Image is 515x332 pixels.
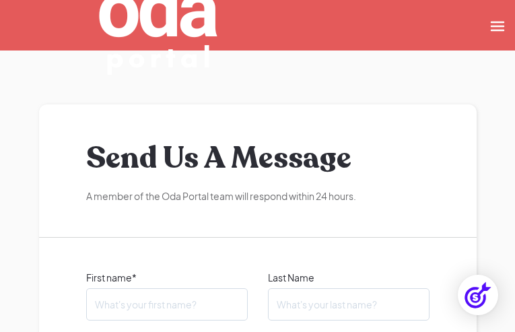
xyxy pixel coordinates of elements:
[268,288,430,321] input: What's your last name?
[477,7,515,44] div: menu
[86,288,248,321] input: What's your first name?
[268,270,430,285] label: Last Name
[12,12,366,38] a: home
[86,270,248,285] label: First name*
[86,189,430,203] div: A member of the Oda Portal team will respond within 24 hours.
